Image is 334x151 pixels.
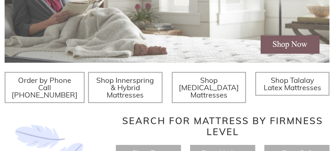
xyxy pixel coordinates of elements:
[122,115,323,138] span: Search for Mattress by Firmness Level
[179,75,239,99] span: Shop [MEDICAL_DATA] Mattresses
[12,75,78,99] span: Order by Phone Call [PHONE_NUMBER]
[96,75,154,99] span: Shop Innerspring & Hybrid Mattresses
[255,72,329,96] a: Shop Talalay Latex Mattresses
[172,72,246,103] a: Shop [MEDICAL_DATA] Mattresses
[88,72,162,103] a: Shop Innerspring & Hybrid Mattresses
[263,75,321,92] span: Shop Talalay Latex Mattresses
[5,72,85,103] a: Order by Phone Call [PHONE_NUMBER]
